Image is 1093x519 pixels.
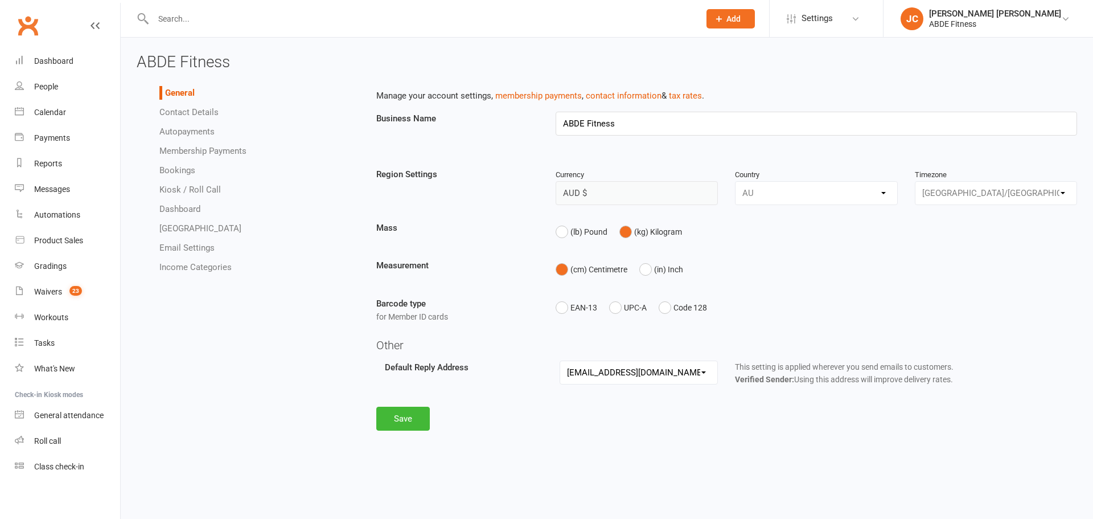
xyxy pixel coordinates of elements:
input: Search... [150,11,692,27]
button: (kg) Kilogram [619,221,682,243]
button: (cm) Centimetre [556,259,627,280]
label: Country [735,174,759,175]
a: Contact Details [159,107,219,117]
a: General [165,88,195,98]
div: Messages [34,185,70,194]
div: Reports [34,159,62,168]
a: Membership Payments [159,146,246,156]
a: contact information [586,91,661,101]
a: Payments [15,125,120,151]
label: Measurement [376,259,429,272]
div: General attendance [34,411,104,420]
div: What's New [34,364,75,373]
label: Default Reply Address [385,361,469,374]
a: Clubworx [14,11,42,40]
a: Class kiosk mode [15,454,120,480]
a: tax rates [669,91,702,101]
button: Code 128 [659,297,707,318]
div: Calendar [34,108,66,117]
div: Workouts [34,313,68,322]
a: Roll call [15,428,120,454]
label: Region Settings [376,167,437,181]
a: Tasks [15,330,120,356]
label: Barcode type [376,297,426,310]
strong: Verified Sender: [735,375,794,384]
div: Class check-in [34,462,84,471]
div: ABDE Fitness [929,19,1061,29]
div: People [34,82,58,91]
div: [PERSON_NAME] [PERSON_NAME] [929,9,1061,19]
p: Manage your account settings, , & . [376,89,1078,103]
a: Autopayments [159,126,215,137]
a: Automations [15,202,120,228]
span: Using this address will improve delivery rates. [735,375,953,384]
button: UPC-A [609,297,647,318]
a: Bookings [159,165,195,175]
label: Business Name [376,112,436,125]
label: Timezone [915,174,947,175]
a: Email Settings [159,243,215,253]
a: Reports [15,151,120,177]
div: Gradings [34,261,67,271]
span: ABDE Fitness [137,52,230,71]
div: Payments [34,133,70,142]
a: General attendance kiosk mode [15,403,120,428]
a: membership payments [495,91,582,101]
a: Workouts [15,305,120,330]
a: Dashboard [15,48,120,74]
label: Currency [556,169,584,181]
a: What's New [15,356,120,382]
div: for Member ID cards [376,310,539,323]
label: Mass [376,221,397,235]
button: EAN-13 [556,297,597,318]
button: Save [376,407,430,431]
a: Waivers 23 [15,279,120,305]
div: Product Sales [34,236,83,245]
div: Roll call [34,436,61,446]
a: Kiosk / Roll Call [159,185,221,195]
a: People [15,74,120,100]
a: Income Categories [159,262,232,272]
a: Product Sales [15,228,120,254]
a: Messages [15,177,120,202]
button: (in) Inch [639,259,683,280]
div: This setting is applied wherever you send emails to customers. [726,361,1018,386]
div: Automations [34,210,80,219]
span: Add [726,14,741,23]
a: [GEOGRAPHIC_DATA] [159,223,241,234]
div: JC [901,7,923,30]
button: Add [706,9,755,28]
a: Calendar [15,100,120,125]
a: Gradings [15,254,120,279]
button: (lb) Pound [556,221,607,243]
div: Dashboard [34,56,73,66]
a: Dashboard [159,204,200,214]
div: Tasks [34,338,55,348]
div: Waivers [34,287,62,296]
span: Settings [802,6,833,31]
span: 23 [69,286,82,296]
h4: Other [376,339,1078,352]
